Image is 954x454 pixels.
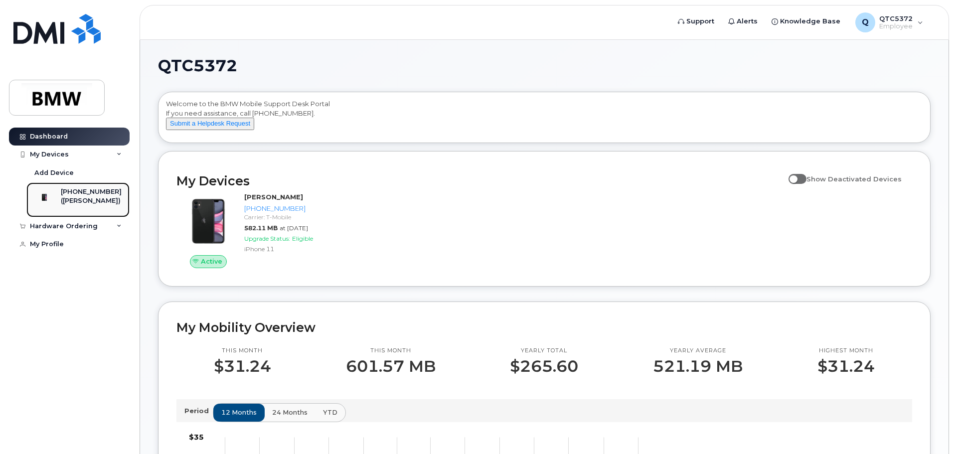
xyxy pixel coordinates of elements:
iframe: Messenger Launcher [911,411,947,447]
span: Show Deactivated Devices [806,175,902,183]
p: Period [184,406,213,416]
span: Upgrade Status: [244,235,290,242]
div: iPhone 11 [244,245,347,253]
a: Active[PERSON_NAME][PHONE_NUMBER]Carrier: T-Mobile582.11 MBat [DATE]Upgrade Status:EligibleiPhone 11 [176,192,351,268]
div: Welcome to the BMW Mobile Support Desk Portal If you need assistance, call [PHONE_NUMBER]. [166,99,923,139]
p: Yearly average [653,347,743,355]
input: Show Deactivated Devices [789,169,796,177]
p: This month [214,347,271,355]
p: $31.24 [214,357,271,375]
strong: [PERSON_NAME] [244,193,303,201]
p: Yearly total [510,347,578,355]
div: Carrier: T-Mobile [244,213,347,221]
img: iPhone_11.jpg [184,197,232,245]
p: This month [346,347,436,355]
span: 24 months [272,408,308,417]
span: Eligible [292,235,313,242]
p: $265.60 [510,357,578,375]
span: at [DATE] [280,224,308,232]
button: Submit a Helpdesk Request [166,118,254,130]
p: Highest month [817,347,875,355]
span: 582.11 MB [244,224,278,232]
p: 601.57 MB [346,357,436,375]
span: YTD [323,408,337,417]
span: Active [201,257,222,266]
a: Submit a Helpdesk Request [166,119,254,127]
h2: My Mobility Overview [176,320,912,335]
div: [PHONE_NUMBER] [244,204,347,213]
p: $31.24 [817,357,875,375]
span: QTC5372 [158,58,237,73]
tspan: $35 [189,433,204,442]
p: 521.19 MB [653,357,743,375]
h2: My Devices [176,173,784,188]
